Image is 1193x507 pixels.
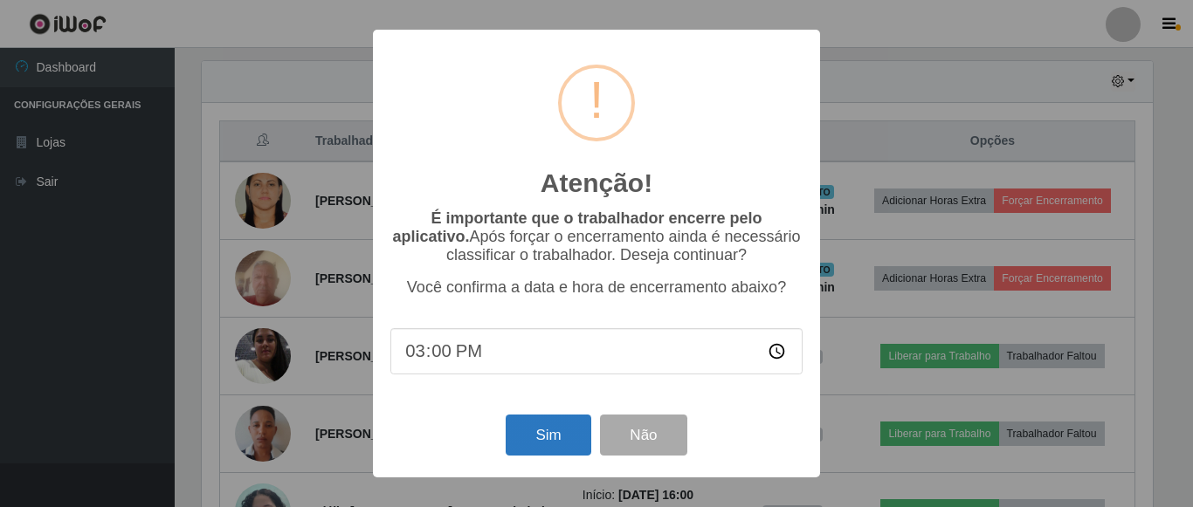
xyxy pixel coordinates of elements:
[541,168,652,199] h2: Atenção!
[506,415,590,456] button: Sim
[390,278,803,297] p: Você confirma a data e hora de encerramento abaixo?
[600,415,686,456] button: Não
[390,209,803,264] p: Após forçar o encerramento ainda é necessário classificar o trabalhador. Deseja continuar?
[392,209,762,245] b: É importante que o trabalhador encerre pelo aplicativo.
